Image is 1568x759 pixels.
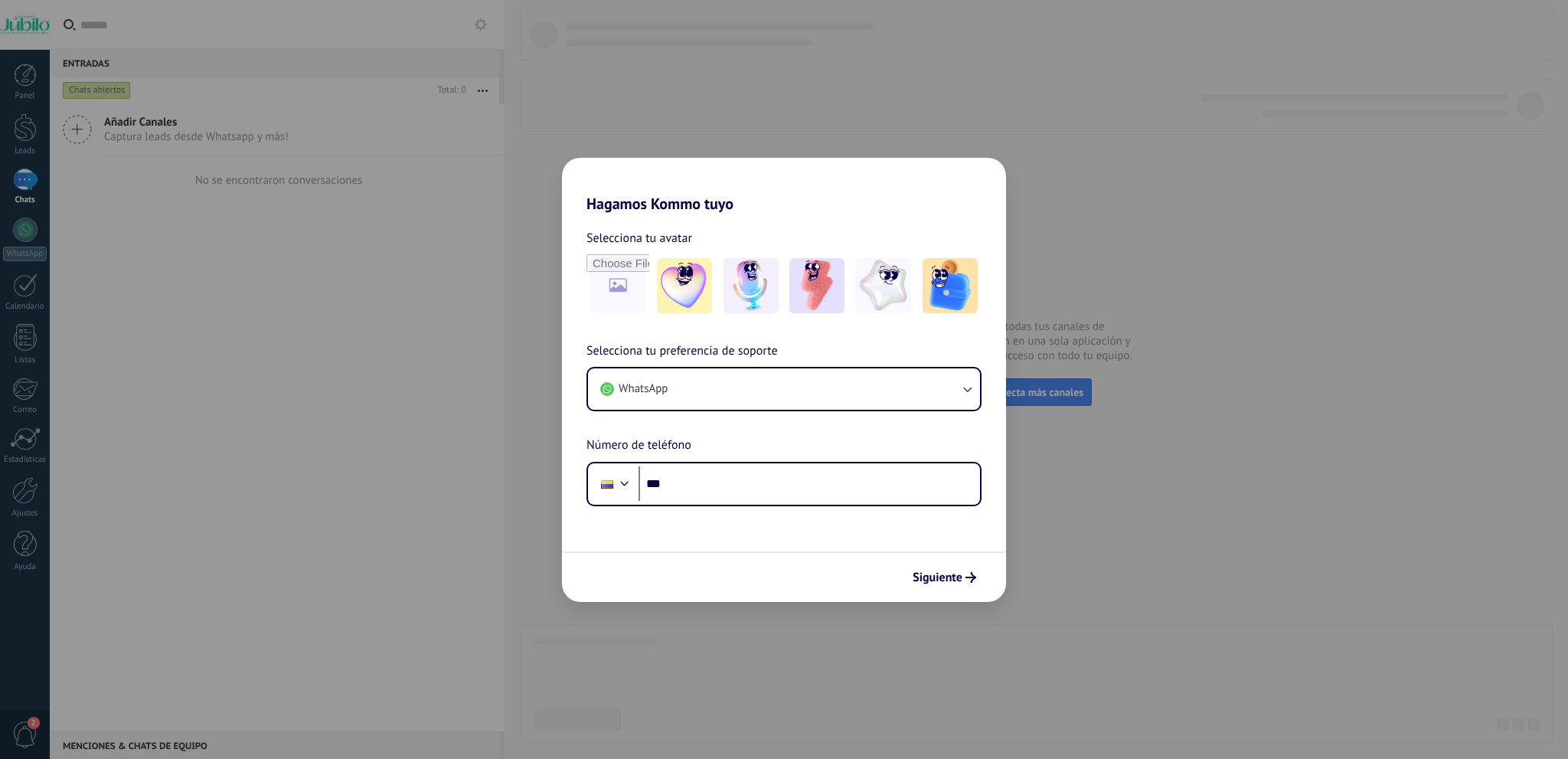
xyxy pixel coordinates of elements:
span: Siguiente [913,572,962,583]
img: -2.jpeg [724,258,779,313]
span: WhatsApp [619,381,668,397]
img: -5.jpeg [923,258,978,313]
div: Colombia: + 57 [593,468,622,500]
button: WhatsApp [588,368,980,410]
span: Selecciona tu avatar [586,228,692,248]
h2: Hagamos Kommo tuyo [562,158,1006,213]
img: -4.jpeg [856,258,911,313]
img: -1.jpeg [657,258,712,313]
button: Siguiente [906,564,983,591]
img: -3.jpeg [789,258,844,313]
span: Selecciona tu preferencia de soporte [586,342,778,362]
span: Número de teléfono [586,436,691,456]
